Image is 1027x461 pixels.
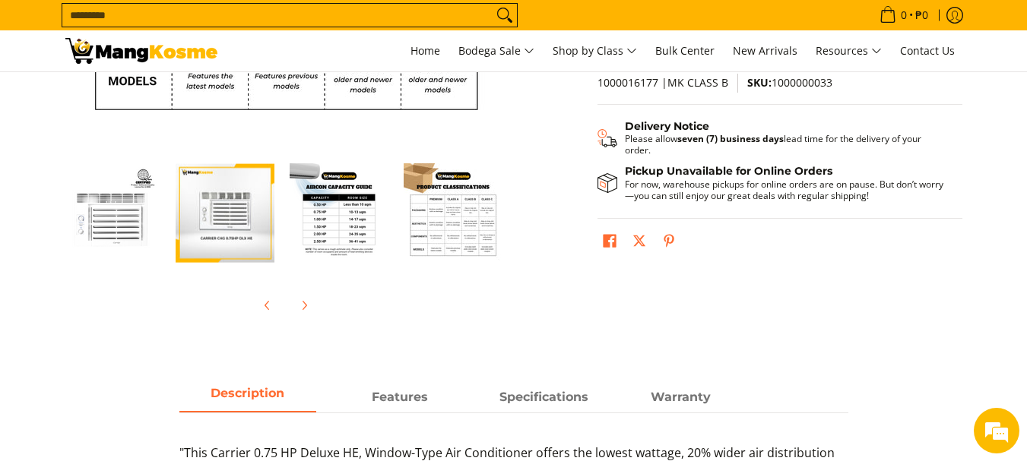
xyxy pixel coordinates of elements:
a: Description [179,384,316,412]
img: Carrier 0.75 HP Deluxe, Window-Type Air Conditioner (Class B)-4 [404,163,502,262]
strong: Features [372,390,428,404]
img: carrier chg-0.75 hg-dlx he-window-type-aircon-front-view [176,154,274,272]
strong: seven (7) business days [677,132,784,145]
strong: Delivery Notice [625,119,709,133]
span: 1000016177 |MK CLASS B [597,75,728,90]
span: We're online! [88,135,210,289]
a: New Arrivals [725,30,805,71]
a: Description 1 [331,384,468,412]
button: Shipping & Delivery [597,120,947,156]
button: Search [493,4,517,27]
div: Minimize live chat window [249,8,286,44]
a: Home [403,30,448,71]
p: For now, warehouse pickups for online orders are on pause. But don’t worry—you can still enjoy ou... [625,178,947,201]
span: Bulk Center [655,43,715,58]
a: Pin on Pinterest [658,230,680,256]
span: Contact Us [900,43,955,58]
span: Shop by Class [553,42,637,61]
div: Chat with us now [79,85,255,105]
a: Shop by Class [545,30,645,71]
img: Carrier 0.75 HP Deluxe, Window-Type Air Conditioner (Class B)-3 [290,163,388,262]
a: Post on X [629,230,650,256]
nav: Main Menu [233,30,962,71]
a: Description 2 [476,384,613,412]
strong: Warranty [651,390,711,404]
img: carrier-.75hp-premium-wrac-full-view-mang-kosme [62,163,160,262]
a: Share on Facebook [599,230,620,256]
button: Next [287,289,321,322]
span: New Arrivals [733,43,797,58]
span: Description [179,384,316,411]
span: • [875,7,933,24]
span: ₱0 [913,10,930,21]
span: SKU: [747,75,772,90]
button: Previous [251,289,284,322]
img: Carrier CHG DLX Series Window-Type Aircon 0.75HP l Mang Kosme [65,38,217,64]
span: Specifications [476,384,613,411]
a: Description 3 [613,384,750,412]
span: 0 [899,10,909,21]
a: Contact Us [892,30,962,71]
span: Home [410,43,440,58]
p: Please allow lead time for the delivery of your order. [625,133,947,156]
span: Bodega Sale [458,42,534,61]
span: Resources [816,42,882,61]
span: 1000000033 [747,75,832,90]
a: Resources [808,30,889,71]
textarea: Type your message and hit 'Enter' [8,303,290,356]
a: Bulk Center [648,30,722,71]
a: Bodega Sale [451,30,542,71]
strong: Pickup Unavailable for Online Orders [625,164,832,178]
